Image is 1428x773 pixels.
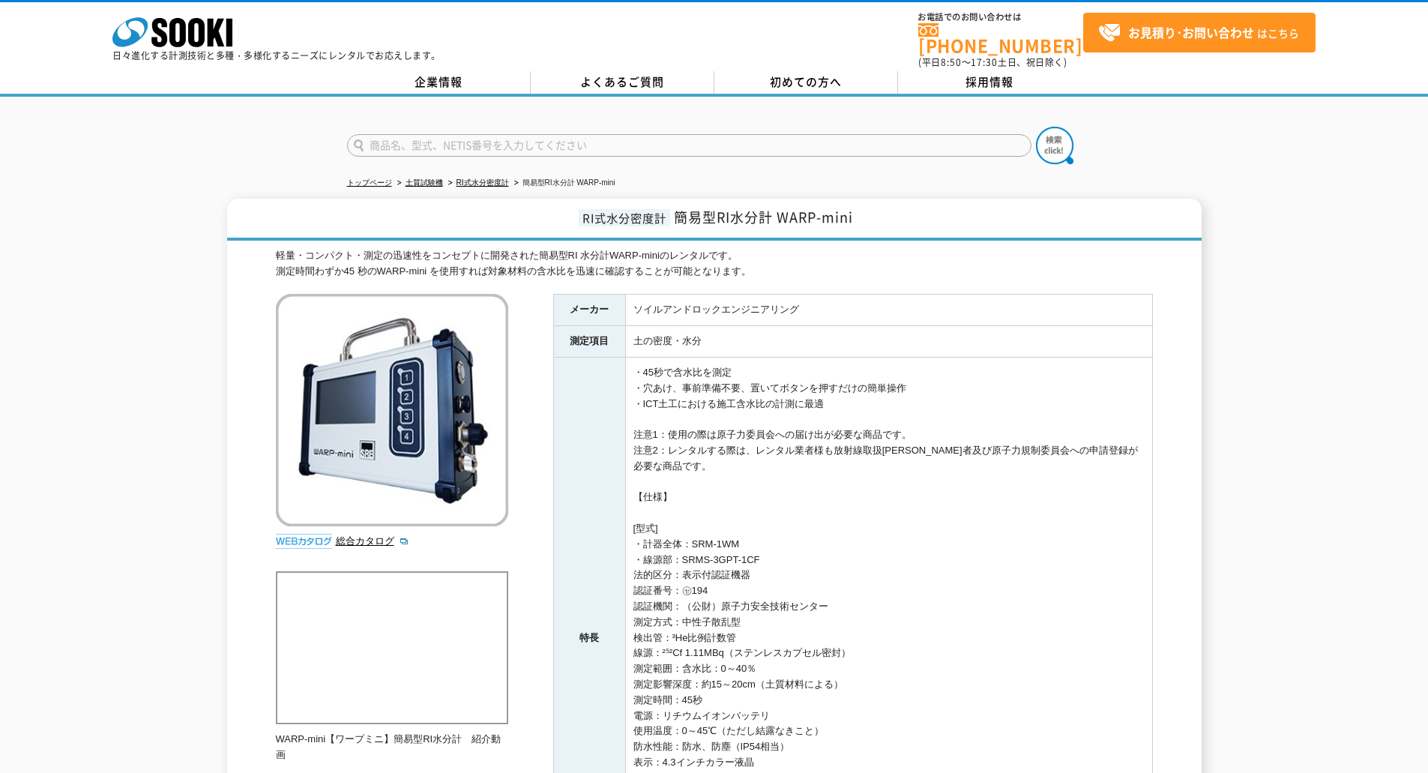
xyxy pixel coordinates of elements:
[1128,23,1254,41] strong: お見積り･お問い合わせ
[918,55,1067,69] span: (平日 ～ 土日、祝日除く)
[336,535,409,547] a: 総合カタログ
[276,294,508,526] img: 簡易型RI水分計 WARP-mini
[406,178,443,187] a: 土質試験機
[511,175,615,191] li: 簡易型RI水分計 WARP-mini
[1036,127,1073,164] img: btn_search.png
[347,71,531,94] a: 企業情報
[674,207,853,227] span: 簡易型RI水分計 WARP-mini
[579,209,670,226] span: RI式水分密度計
[457,178,509,187] a: RI式水分密度計
[112,51,441,60] p: 日々進化する計測技術と多種・多様化するニーズにレンタルでお応えします。
[276,248,1153,280] div: 軽量・コンパクト・測定の迅速性をコンセプトに開発された簡易型RI 水分計WARP-miniのレンタルです。 測定時間わずか45 秒のWARP-mini を使用すれば対象材料の含水比を迅速に確認す...
[1083,13,1316,52] a: お見積り･お問い合わせはこちら
[276,534,332,549] img: webカタログ
[714,71,898,94] a: 初めての方へ
[625,326,1152,358] td: 土の密度・水分
[347,178,392,187] a: トップページ
[553,295,625,326] th: メーカー
[1098,22,1299,44] span: はこちら
[918,23,1083,54] a: [PHONE_NUMBER]
[531,71,714,94] a: よくあるご質問
[898,71,1082,94] a: 採用情報
[918,13,1083,22] span: お電話でのお問い合わせは
[971,55,998,69] span: 17:30
[770,73,842,90] span: 初めての方へ
[276,732,508,763] p: WARP-mini【ワープミニ】簡易型RI水分計 紹介動画
[625,295,1152,326] td: ソイルアンドロックエンジニアリング
[941,55,962,69] span: 8:50
[347,134,1031,157] input: 商品名、型式、NETIS番号を入力してください
[553,326,625,358] th: 測定項目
